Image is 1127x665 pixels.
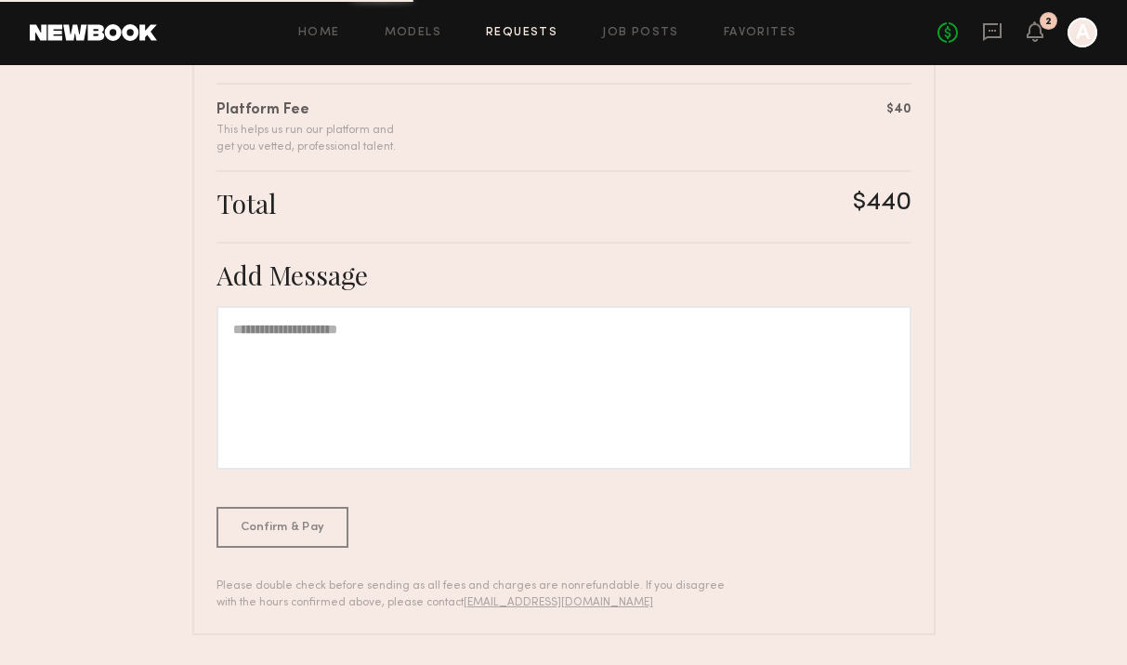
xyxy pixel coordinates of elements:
[464,597,653,608] a: [EMAIL_ADDRESS][DOMAIN_NAME]
[1045,17,1052,27] div: 2
[486,27,557,39] a: Requests
[886,100,911,119] div: $40
[1068,18,1097,47] a: A
[216,187,276,219] div: Total
[602,27,679,39] a: Job Posts
[216,578,738,611] div: Please double check before sending as all fees and charges are nonrefundable. If you disagree wit...
[216,122,396,155] div: This helps us run our platform and get you vetted, professional talent.
[385,27,441,39] a: Models
[724,27,797,39] a: Favorites
[853,187,911,219] div: $440
[216,100,396,122] div: Platform Fee
[298,27,340,39] a: Home
[216,259,911,291] div: Add Message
